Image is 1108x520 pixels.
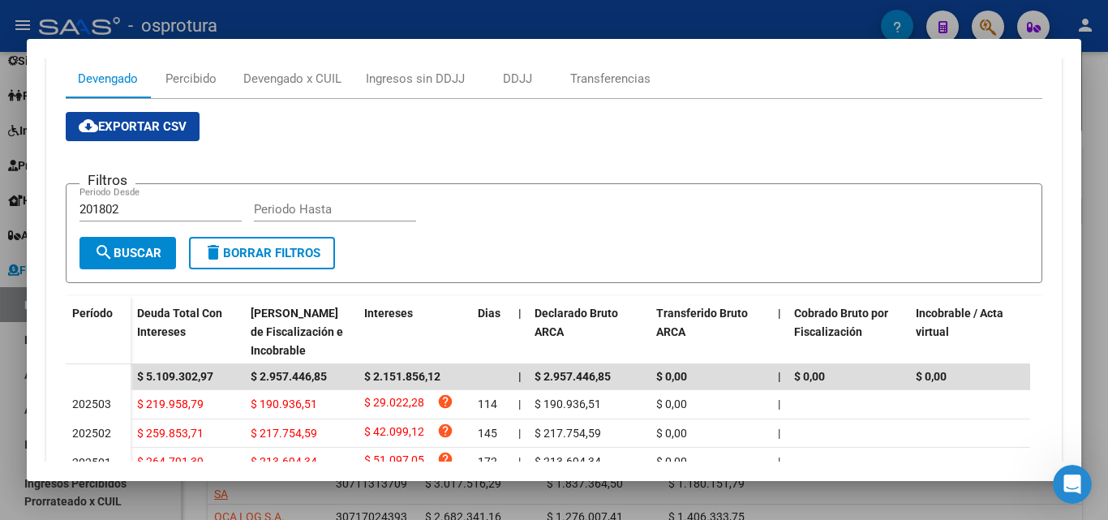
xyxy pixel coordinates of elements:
span: Declarado Bruto ARCA [535,307,618,338]
span: Exportar CSV [79,119,187,134]
datatable-header-cell: Cobrado Bruto por Fiscalización [788,296,909,367]
div: Percibido [165,70,217,88]
datatable-header-cell: | [771,296,788,367]
button: Exportar CSV [66,112,200,141]
span: Cobrado Bruto por Fiscalización [794,307,888,338]
span: $ 264.791,39 [137,455,204,468]
span: $ 0,00 [916,370,947,383]
span: $ 0,00 [656,370,687,383]
span: $ 0,00 [656,427,687,440]
datatable-header-cell: Transferido Bruto ARCA [650,296,771,367]
span: Deuda Total Con Intereses [137,307,222,338]
span: $ 219.958,79 [137,398,204,410]
span: $ 217.754,59 [535,427,601,440]
datatable-header-cell: | [512,296,528,367]
span: $ 2.957.446,85 [251,370,327,383]
span: Incobrable / Acta virtual [916,307,1003,338]
span: $ 29.022,28 [364,393,424,415]
iframe: Intercom live chat [1053,465,1092,504]
span: $ 42.099,12 [364,423,424,445]
span: [PERSON_NAME] de Fiscalización e Incobrable [251,307,343,357]
span: | [778,370,781,383]
span: | [778,455,780,468]
span: $ 2.151.856,12 [364,370,440,383]
span: Período [72,307,113,320]
span: $ 2.957.446,85 [535,370,611,383]
button: Borrar Filtros [189,237,335,269]
div: Devengado [78,70,138,88]
span: $ 213.694,34 [251,455,317,468]
i: help [437,423,453,439]
span: 202502 [72,427,111,440]
span: 202501 [72,456,111,469]
datatable-header-cell: Deuda Total Con Intereses [131,296,244,367]
datatable-header-cell: Intereses [358,296,471,367]
span: | [778,427,780,440]
datatable-header-cell: Período [66,296,131,364]
mat-icon: cloud_download [79,116,98,135]
span: 202503 [72,398,111,410]
div: Ingresos sin DDJJ [366,70,465,88]
span: $ 0,00 [656,398,687,410]
span: $ 51.097,05 [364,451,424,473]
span: | [518,398,521,410]
i: help [437,451,453,467]
span: $ 259.853,71 [137,427,204,440]
span: $ 217.754,59 [251,427,317,440]
span: 145 [478,427,497,440]
datatable-header-cell: Declarado Bruto ARCA [528,296,650,367]
div: DDJJ [503,70,532,88]
span: Buscar [94,246,161,260]
i: help [437,393,453,410]
span: Intereses [364,307,413,320]
span: 172 [478,455,497,468]
div: Devengado x CUIL [243,70,341,88]
span: | [778,307,781,320]
span: Borrar Filtros [204,246,320,260]
span: $ 213.694,34 [535,455,601,468]
span: Transferido Bruto ARCA [656,307,748,338]
span: | [518,370,522,383]
h3: Filtros [79,171,135,189]
datatable-header-cell: Dias [471,296,512,367]
span: | [518,427,521,440]
span: $ 0,00 [656,455,687,468]
span: $ 190.936,51 [535,398,601,410]
span: | [518,455,521,468]
span: | [518,307,522,320]
span: Dias [478,307,500,320]
span: $ 190.936,51 [251,398,317,410]
span: $ 0,00 [794,370,825,383]
span: | [778,398,780,410]
mat-icon: search [94,243,114,262]
mat-icon: delete [204,243,223,262]
span: $ 5.109.302,97 [137,370,213,383]
datatable-header-cell: Incobrable / Acta virtual [909,296,1031,367]
datatable-header-cell: Deuda Bruta Neto de Fiscalización e Incobrable [244,296,358,367]
div: Transferencias [570,70,651,88]
button: Buscar [79,237,176,269]
span: 114 [478,398,497,410]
